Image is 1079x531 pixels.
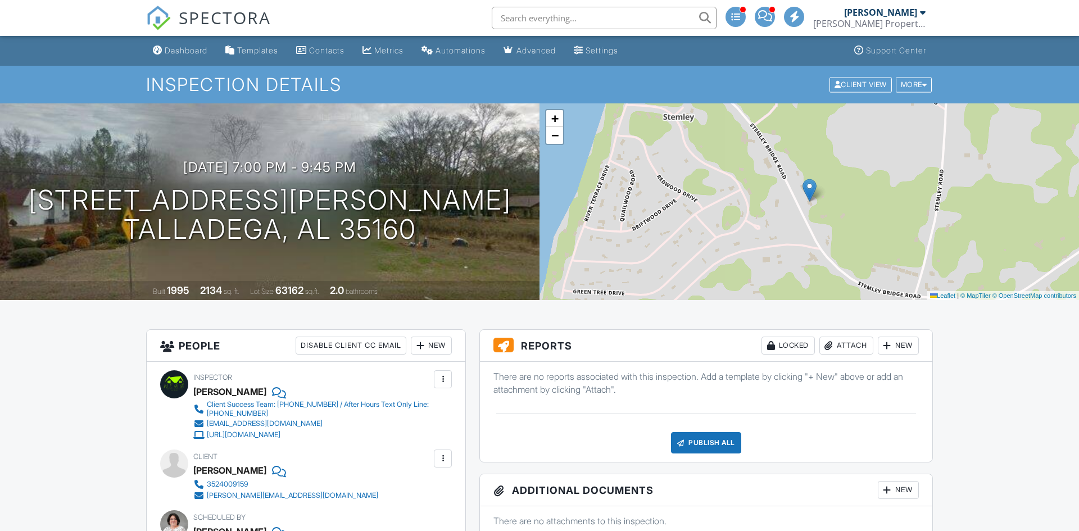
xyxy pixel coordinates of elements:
span: Client [193,452,217,461]
div: More [896,77,932,92]
div: Disable Client CC Email [296,337,406,355]
a: [PERSON_NAME][EMAIL_ADDRESS][DOMAIN_NAME] [193,490,378,501]
a: Client Success Team: [PHONE_NUMBER] / After Hours Text Only Line: [PHONE_NUMBER] [193,400,431,418]
span: Lot Size [250,287,274,296]
div: New [878,337,919,355]
div: Advanced [516,46,556,55]
a: Zoom out [546,127,563,144]
img: The Best Home Inspection Software - Spectora [146,6,171,30]
span: + [551,111,559,125]
div: New [878,481,919,499]
a: 3524009159 [193,479,378,490]
div: Locked [761,337,815,355]
h1: [STREET_ADDRESS][PERSON_NAME] Talladega, AL 35160 [29,185,511,245]
a: Contacts [292,40,349,61]
div: Metrics [374,46,404,55]
p: There are no attachments to this inspection. [493,515,919,527]
h3: People [147,330,465,362]
div: [PERSON_NAME] [193,462,266,479]
a: SPECTORA [146,15,271,39]
a: [URL][DOMAIN_NAME] [193,429,431,441]
h1: Inspection Details [146,75,933,94]
div: Contacts [309,46,344,55]
div: Publish All [671,432,741,453]
span: sq.ft. [305,287,319,296]
span: Inspector [193,373,232,382]
p: There are no reports associated with this inspection. Add a template by clicking "+ New" above or... [493,370,919,396]
div: [EMAIL_ADDRESS][DOMAIN_NAME] [207,419,323,428]
a: © OpenStreetMap contributors [992,292,1076,299]
h3: [DATE] 7:00 pm - 9:45 pm [183,160,356,175]
a: Templates [221,40,283,61]
div: [URL][DOMAIN_NAME] [207,430,280,439]
div: 63162 [275,284,303,296]
a: Metrics [358,40,408,61]
div: New [411,337,452,355]
a: Zoom in [546,110,563,127]
div: Client View [829,77,892,92]
a: Automations (Advanced) [417,40,490,61]
span: Scheduled By [193,513,246,521]
span: bathrooms [346,287,378,296]
div: Client Success Team: [PHONE_NUMBER] / After Hours Text Only Line: [PHONE_NUMBER] [207,400,431,418]
a: Client View [828,80,895,88]
a: © MapTiler [960,292,991,299]
div: Support Center [866,46,926,55]
img: Marker [803,179,817,202]
h3: Reports [480,330,932,362]
span: − [551,128,559,142]
span: SPECTORA [179,6,271,29]
div: 2134 [200,284,222,296]
div: Dashboard [165,46,207,55]
div: [PERSON_NAME] [193,383,266,400]
div: [PERSON_NAME] [844,7,917,18]
div: 1995 [167,284,189,296]
div: Settings [586,46,618,55]
a: Settings [569,40,623,61]
div: 2.0 [330,284,344,296]
a: Leaflet [930,292,955,299]
div: Attach [819,337,873,355]
a: Advanced [499,40,560,61]
h3: Additional Documents [480,474,932,506]
div: [PERSON_NAME][EMAIL_ADDRESS][DOMAIN_NAME] [207,491,378,500]
span: sq. ft. [224,287,239,296]
a: Support Center [850,40,931,61]
div: 3524009159 [207,480,248,489]
div: Automations [436,46,486,55]
input: Search everything... [492,7,717,29]
span: | [957,292,959,299]
span: Built [153,287,165,296]
a: [EMAIL_ADDRESS][DOMAIN_NAME] [193,418,431,429]
a: Dashboard [148,40,212,61]
div: Webb Property Inspection [813,18,926,29]
div: Templates [237,46,278,55]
